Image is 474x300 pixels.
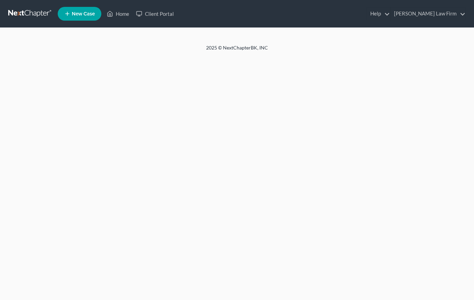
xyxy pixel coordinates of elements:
[103,8,133,20] a: Home
[41,44,433,57] div: 2025 © NextChapterBK, INC
[133,8,177,20] a: Client Portal
[391,8,465,20] a: [PERSON_NAME] Law Firm
[367,8,390,20] a: Help
[58,7,101,21] new-legal-case-button: New Case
